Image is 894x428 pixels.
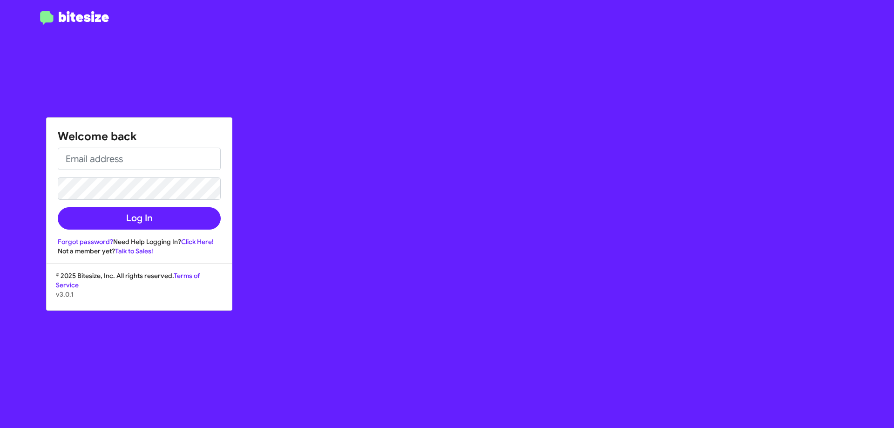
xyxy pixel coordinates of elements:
a: Forgot password? [58,238,113,246]
a: Click Here! [181,238,214,246]
div: © 2025 Bitesize, Inc. All rights reserved. [47,271,232,310]
input: Email address [58,148,221,170]
a: Talk to Sales! [115,247,153,255]
button: Log In [58,207,221,230]
div: Need Help Logging In? [58,237,221,246]
p: v3.0.1 [56,290,223,299]
h1: Welcome back [58,129,221,144]
div: Not a member yet? [58,246,221,256]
